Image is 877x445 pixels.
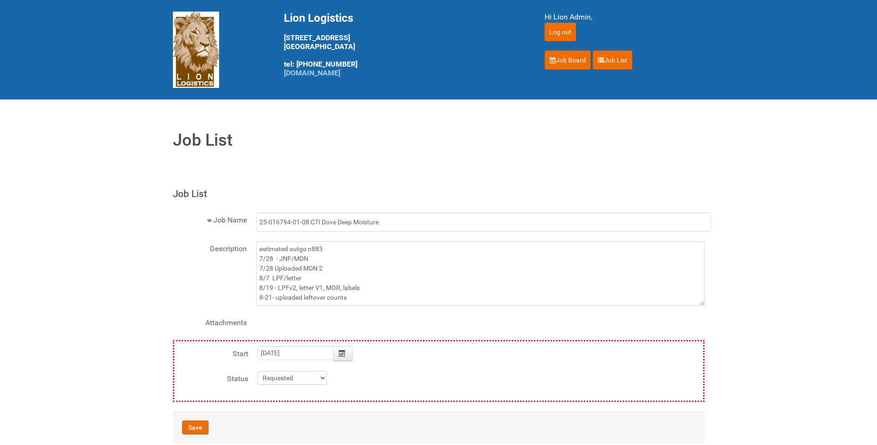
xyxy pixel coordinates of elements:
[173,241,247,254] label: Description
[182,420,209,434] button: Save
[173,187,705,201] legend: Job List
[284,12,353,25] span: Lion Logistics
[333,346,353,361] button: Calendar
[284,12,521,77] div: [STREET_ADDRESS] [GEOGRAPHIC_DATA] tel: [PHONE_NUMBER]
[173,315,247,328] label: Attachments
[256,241,705,306] textarea: estimated outgo n883 7/28 - JNF/MDN 7/28 Uploaded MDN 2 8/7 LPF/letter 8/19 - LPFv2, letter V1, M...
[173,12,219,88] img: Lion Logistics
[545,23,576,41] input: Log out
[545,50,591,70] a: Job Board
[174,346,248,359] label: Start
[545,12,705,23] div: Hi Lion Admin,
[256,212,711,232] input: <ul class="validation-notices" style="list-style:none"><li><i data-isicon="true" class="icon-eye-...
[173,45,219,54] a: Lion Logistics
[173,212,247,226] label: <ul class="validation-notices" style="list-style:none"><li><i data-isicon="true" class="icon-eye-...
[593,50,632,70] a: Job List
[174,371,248,384] label: Status
[173,128,705,153] h1: Job List
[284,68,340,77] a: [DOMAIN_NAME]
